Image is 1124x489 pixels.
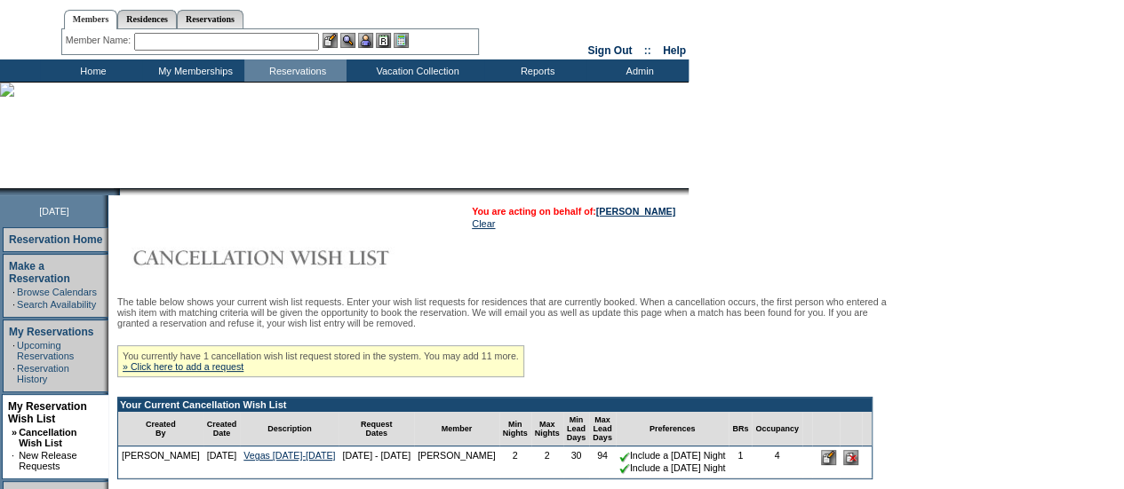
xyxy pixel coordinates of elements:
a: Browse Calendars [17,287,97,297]
a: Vegas [DATE]-[DATE] [243,450,335,461]
input: Edit this Request [821,450,836,465]
td: Reports [484,59,586,82]
img: Impersonate [358,33,373,48]
a: Members [64,10,118,29]
td: BRs [729,412,752,446]
img: Cancellation Wish List [117,240,473,275]
td: Created By [118,412,203,446]
b: » [12,427,17,438]
a: Search Availability [17,299,96,310]
td: · [12,299,15,310]
td: Min Lead Days [563,412,590,446]
a: My Reservation Wish List [8,400,87,425]
span: :: [644,44,651,57]
td: 1 [729,446,752,477]
a: Sign Out [587,44,632,57]
a: » Click here to add a request [123,361,243,372]
a: Make a Reservation [9,260,70,285]
div: Member Name: [66,33,134,48]
td: · [12,340,15,361]
td: 4 [752,446,802,477]
td: [DATE] [203,446,241,477]
span: [DATE] [39,206,69,217]
td: My Memberships [142,59,244,82]
a: Clear [472,218,495,229]
a: New Release Requests [19,450,76,471]
a: Reservations [177,10,243,28]
td: Admin [586,59,689,82]
a: My Reservations [9,326,93,338]
td: Min Nights [499,412,531,446]
a: Reservation History [17,363,69,384]
td: · [12,287,15,297]
a: Cancellation Wish List [19,427,76,448]
td: · [12,363,15,384]
td: Max Lead Days [589,412,616,446]
nobr: [DATE] - [DATE] [342,450,411,461]
td: Home [40,59,142,82]
nobr: Include a [DATE] Night [619,450,726,461]
td: · [12,450,17,471]
span: You are acting on behalf of: [472,206,675,217]
td: Vacation Collection [347,59,484,82]
td: Request Dates [339,412,414,446]
td: Reservations [244,59,347,82]
img: Reservations [376,33,391,48]
td: Member [414,412,499,446]
a: Help [663,44,686,57]
td: Created Date [203,412,241,446]
a: Reservation Home [9,233,102,246]
nobr: Include a [DATE] Night [619,462,726,473]
td: 2 [499,446,531,477]
img: promoShadowLeftCorner.gif [114,188,120,195]
img: b_calculator.gif [394,33,409,48]
td: Max Nights [531,412,563,446]
td: [PERSON_NAME] [414,446,499,477]
input: Delete this Request [843,450,858,465]
img: View [340,33,355,48]
td: Your Current Cancellation Wish List [118,398,872,412]
img: blank.gif [120,188,122,195]
img: b_edit.gif [323,33,338,48]
a: [PERSON_NAME] [596,206,675,217]
a: Upcoming Reservations [17,340,74,361]
td: Occupancy [752,412,802,446]
img: chkSmaller.gif [619,463,630,474]
a: Residences [117,10,177,28]
td: 30 [563,446,590,477]
td: 2 [531,446,563,477]
td: Preferences [616,412,729,446]
td: Description [240,412,339,446]
td: 94 [589,446,616,477]
div: You currently have 1 cancellation wish list request stored in the system. You may add 11 more. [117,345,524,377]
img: chkSmaller.gif [619,452,630,462]
td: [PERSON_NAME] [118,446,203,477]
